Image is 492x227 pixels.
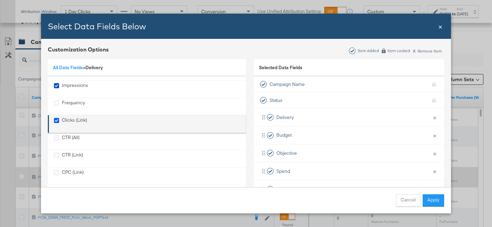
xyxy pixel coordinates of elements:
button: Apply [423,194,444,207]
div: CTR (Link) [54,152,83,166]
div: CPC (Link) [62,169,84,183]
span: Campaign Name [270,81,305,88]
div: Item Added [357,48,379,53]
div: Clicks (Link) [62,117,87,131]
span: » [53,64,85,71]
span: Delivery [85,64,103,71]
div: Impressions [54,82,88,96]
div: CTR (All) [62,134,80,148]
button: × [430,146,439,161]
div: Bulk Add Locations Modal [41,14,451,213]
span: Status [270,97,283,104]
span: Reach [276,186,290,193]
span: Selected Data Fields [259,64,302,74]
div: Remove Item [412,48,442,54]
div: CPM [54,186,72,200]
div: Item Locked [387,48,410,53]
span: × [438,21,442,31]
div: CTR (All) [54,134,80,148]
div: CTR (Link) [62,152,83,166]
div: Clicks (Link) [54,117,87,131]
span: x [413,46,416,54]
div: Impressions [62,82,88,96]
div: Frequency [54,100,85,113]
button: × [430,164,439,178]
span: Delivery [276,114,294,121]
span: Select Data Fields Below [48,21,146,31]
div: Close [438,21,442,31]
button: × [430,110,439,124]
span: Objective [276,150,297,156]
a: All Data Fields [53,64,83,71]
div: Customization Options [48,46,109,54]
div: CPC (Link) [54,169,84,183]
button: × [430,182,439,196]
button: × [430,128,439,142]
div: CPM [62,186,72,200]
span: Budget [276,132,292,138]
button: Cancel [396,194,421,207]
div: Frequency [62,100,85,113]
span: Spend [276,168,290,175]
